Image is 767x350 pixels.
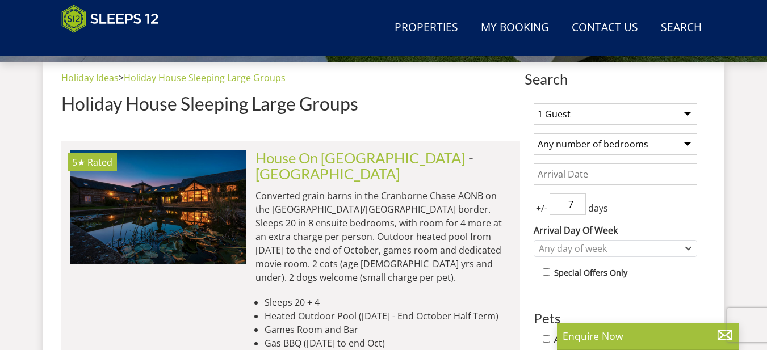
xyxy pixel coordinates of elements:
[534,311,697,326] h3: Pets
[255,189,511,284] p: Converted grain barns in the Cranborne Chase AONB on the [GEOGRAPHIC_DATA]/[GEOGRAPHIC_DATA] bord...
[534,240,697,257] div: Combobox
[656,15,706,41] a: Search
[534,224,697,237] label: Arrival Day Of Week
[265,323,511,336] li: Games Room and Bar
[265,309,511,323] li: Heated Outdoor Pool ([DATE] - End October Half Term)
[61,5,159,33] img: Sleeps 12
[554,334,585,346] label: Allowed
[61,94,520,113] h1: Holiday House Sleeping Large Groups
[265,296,511,309] li: Sleeps 20 + 4
[70,150,246,263] img: house-on-the-hill-large-holiday-home-accommodation-wiltshire-sleeps-16.original.jpg
[124,71,286,84] a: Holiday House Sleeping Large Groups
[61,71,119,84] a: Holiday Ideas
[536,242,683,255] div: Any day of week
[390,15,463,41] a: Properties
[554,267,627,279] label: Special Offers Only
[72,156,85,168] span: House On The Hill has a 5 star rating under the Quality in Tourism Scheme
[567,15,643,41] a: Contact Us
[586,201,610,215] span: days
[563,328,733,343] p: Enquire Now
[87,156,112,168] span: Rated
[255,149,473,182] span: -
[265,336,511,350] li: Gas BBQ ([DATE] to end Oct)
[534,163,697,185] input: Arrival Date
[70,150,246,263] a: 5★ Rated
[255,165,400,182] a: [GEOGRAPHIC_DATA]
[476,15,554,41] a: My Booking
[534,201,550,215] span: +/-
[56,40,175,49] iframe: Customer reviews powered by Trustpilot
[255,149,466,166] a: House On [GEOGRAPHIC_DATA]
[119,71,124,84] span: >
[525,71,706,87] span: Search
